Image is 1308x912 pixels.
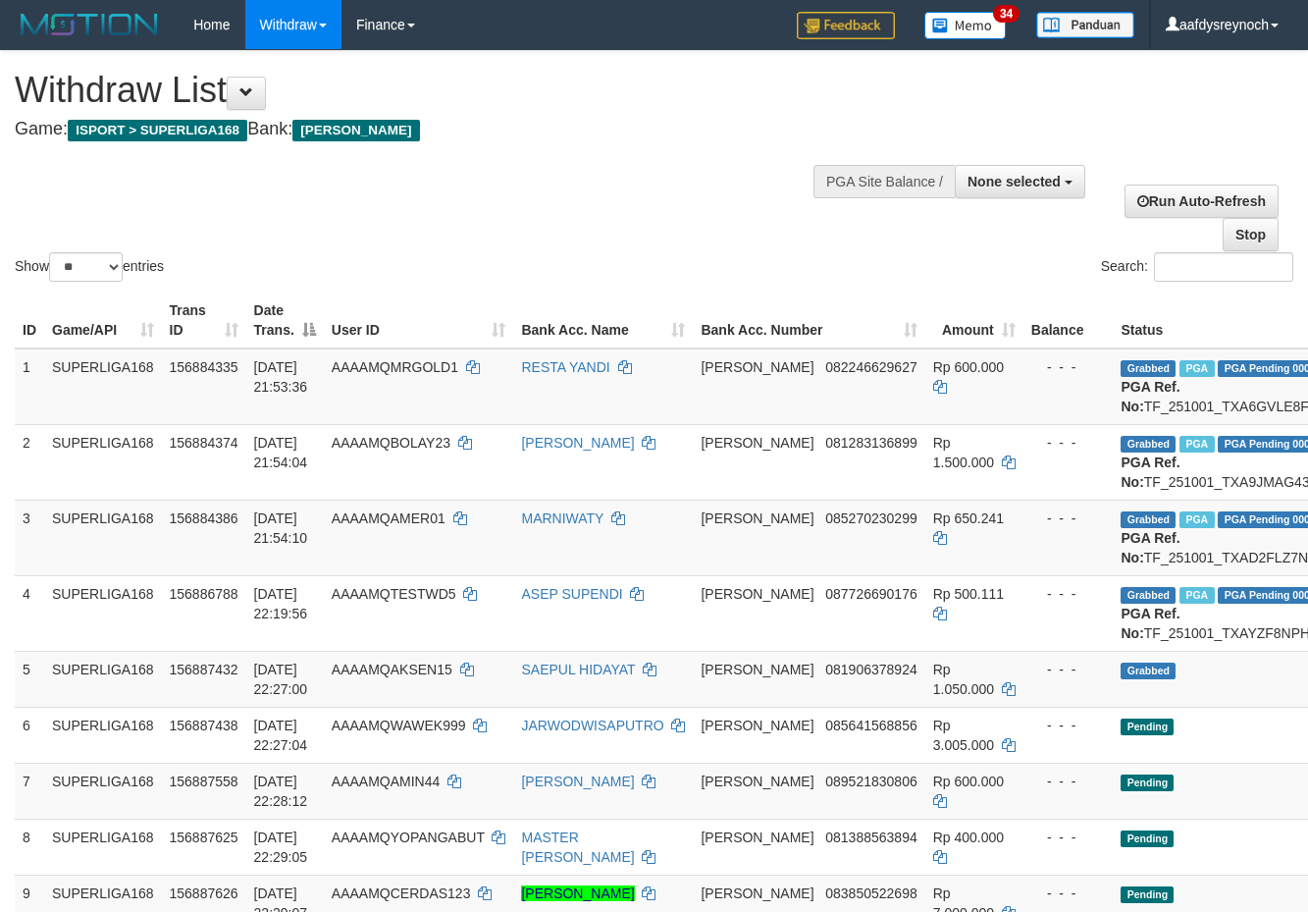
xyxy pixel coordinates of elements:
span: Rp 600.000 [933,774,1004,789]
td: SUPERLIGA168 [44,424,162,500]
td: SUPERLIGA168 [44,819,162,875]
span: [PERSON_NAME] [701,435,813,451]
b: PGA Ref. No: [1121,379,1179,414]
div: - - - [1031,772,1106,791]
span: Pending [1121,775,1174,791]
span: [PERSON_NAME] [701,359,813,375]
span: [DATE] 22:29:05 [254,830,308,865]
span: [PERSON_NAME] [292,120,419,141]
h1: Withdraw List [15,71,853,110]
img: panduan.png [1036,12,1134,38]
b: PGA Ref. No: [1121,455,1179,490]
th: Trans ID: activate to sort column ascending [162,293,246,349]
span: Marked by aafseijuro [1179,587,1214,604]
td: SUPERLIGA168 [44,349,162,425]
td: SUPERLIGA168 [44,575,162,651]
span: [DATE] 21:54:10 [254,510,308,546]
td: 5 [15,651,44,707]
span: [PERSON_NAME] [701,586,813,602]
a: Stop [1223,218,1279,251]
div: - - - [1031,828,1106,847]
span: Copy 082246629627 to clipboard [825,359,916,375]
div: - - - [1031,716,1106,735]
th: Amount: activate to sort column ascending [925,293,1023,349]
td: SUPERLIGA168 [44,500,162,575]
span: Grabbed [1121,587,1176,604]
span: Grabbed [1121,436,1176,453]
span: Copy 081906378924 to clipboard [825,662,916,677]
span: [DATE] 21:54:04 [254,435,308,470]
span: Copy 087726690176 to clipboard [825,586,916,602]
span: AAAAMQCERDAS123 [332,885,471,901]
span: Copy 085270230299 to clipboard [825,510,916,526]
a: RESTA YANDI [521,359,609,375]
label: Search: [1101,252,1293,282]
span: Copy 081388563894 to clipboard [825,830,916,845]
span: Rp 600.000 [933,359,1004,375]
td: 6 [15,707,44,763]
a: Run Auto-Refresh [1125,185,1279,218]
b: PGA Ref. No: [1121,606,1179,641]
span: [PERSON_NAME] [701,510,813,526]
th: Bank Acc. Number: activate to sort column ascending [693,293,924,349]
span: AAAAMQBOLAY23 [332,435,450,451]
span: AAAAMQMRGOLD1 [332,359,458,375]
div: - - - [1031,884,1106,903]
span: 156884335 [170,359,238,375]
div: - - - [1031,433,1106,453]
a: [PERSON_NAME] [521,885,634,901]
span: Pending [1121,831,1174,847]
span: Pending [1121,886,1174,903]
button: None selected [955,165,1085,198]
span: Rp 1.500.000 [933,435,994,470]
b: PGA Ref. No: [1121,530,1179,565]
span: Copy 085641568856 to clipboard [825,718,916,733]
label: Show entries [15,252,164,282]
div: PGA Site Balance / [813,165,955,198]
span: [DATE] 22:27:04 [254,718,308,753]
a: [PERSON_NAME] [521,774,634,789]
span: Rp 500.111 [933,586,1004,602]
td: SUPERLIGA168 [44,763,162,819]
h4: Game: Bank: [15,120,853,139]
span: Rp 650.241 [933,510,1004,526]
span: Copy 089521830806 to clipboard [825,774,916,789]
input: Search: [1154,252,1293,282]
span: Grabbed [1121,360,1176,377]
td: 7 [15,763,44,819]
span: Marked by aafandaneth [1179,436,1214,453]
span: ISPORT > SUPERLIGA168 [68,120,247,141]
th: User ID: activate to sort column ascending [324,293,514,349]
span: Copy 081283136899 to clipboard [825,435,916,451]
a: SAEPUL HIDAYAT [521,662,635,677]
span: 156887625 [170,830,238,845]
span: 156887626 [170,885,238,901]
span: AAAAMQWAWEK999 [332,718,466,733]
img: Button%20Memo.svg [924,12,1007,39]
div: - - - [1031,509,1106,528]
th: ID [15,293,44,349]
select: Showentries [49,252,123,282]
td: 4 [15,575,44,651]
span: AAAAMQAMER01 [332,510,445,526]
span: Copy 083850522698 to clipboard [825,885,916,901]
th: Game/API: activate to sort column ascending [44,293,162,349]
div: - - - [1031,357,1106,377]
span: Pending [1121,719,1174,735]
span: AAAAMQAMIN44 [332,774,440,789]
span: [DATE] 22:19:56 [254,586,308,621]
span: Grabbed [1121,511,1176,528]
span: [PERSON_NAME] [701,662,813,677]
img: MOTION_logo.png [15,10,164,39]
span: [DATE] 21:53:36 [254,359,308,395]
td: 3 [15,500,44,575]
span: [DATE] 22:27:00 [254,662,308,697]
span: AAAAMQTESTWD5 [332,586,456,602]
td: 8 [15,819,44,875]
span: [PERSON_NAME] [701,885,813,901]
td: 1 [15,349,44,425]
th: Bank Acc. Name: activate to sort column ascending [513,293,693,349]
span: 34 [993,5,1020,23]
span: [DATE] 22:28:12 [254,774,308,809]
span: 156887432 [170,662,238,677]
